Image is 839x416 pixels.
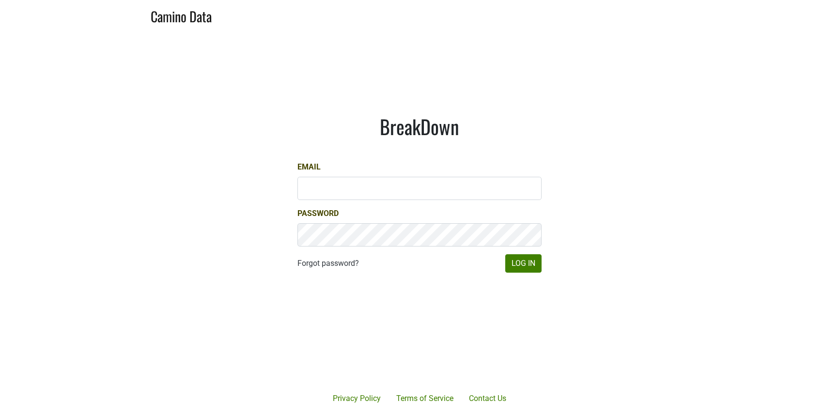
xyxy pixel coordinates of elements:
[151,4,212,27] a: Camino Data
[461,389,514,408] a: Contact Us
[297,208,339,219] label: Password
[297,258,359,269] a: Forgot password?
[325,389,388,408] a: Privacy Policy
[297,115,542,138] h1: BreakDown
[388,389,461,408] a: Terms of Service
[297,161,321,173] label: Email
[505,254,542,273] button: Log In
